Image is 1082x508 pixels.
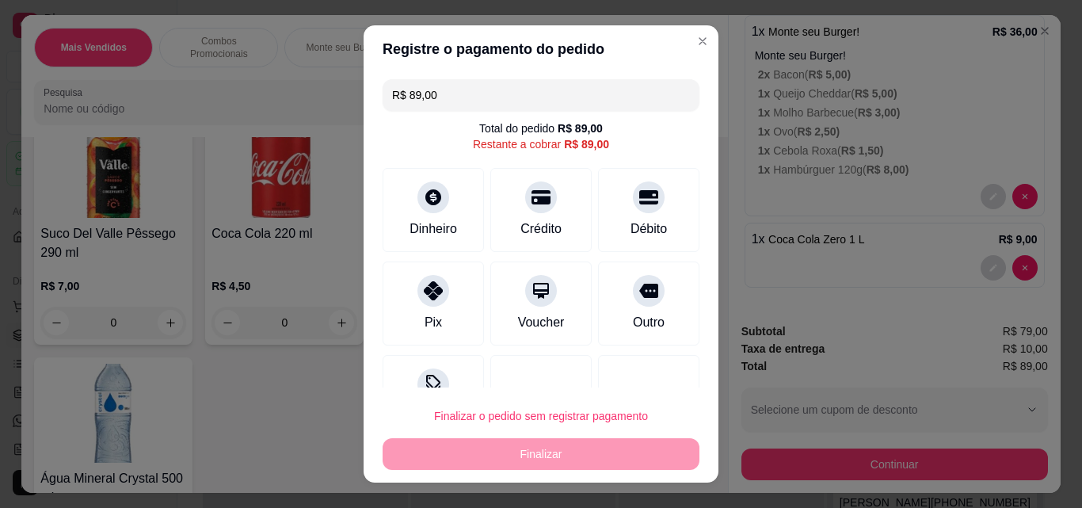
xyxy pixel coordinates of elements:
header: Registre o pagamento do pedido [364,25,718,73]
div: R$ 89,00 [558,120,603,136]
div: Débito [631,220,667,239]
div: Restante a cobrar [473,136,609,152]
input: Ex.: hambúrguer de cordeiro [392,79,690,111]
div: Crédito [520,220,562,239]
div: Pix [425,313,442,332]
div: Total do pedido [479,120,603,136]
button: Close [690,29,715,54]
button: Finalizar o pedido sem registrar pagamento [383,400,699,432]
div: Dinheiro [410,220,457,239]
div: R$ 89,00 [564,136,609,152]
div: Outro [633,313,665,332]
div: Voucher [518,313,565,332]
